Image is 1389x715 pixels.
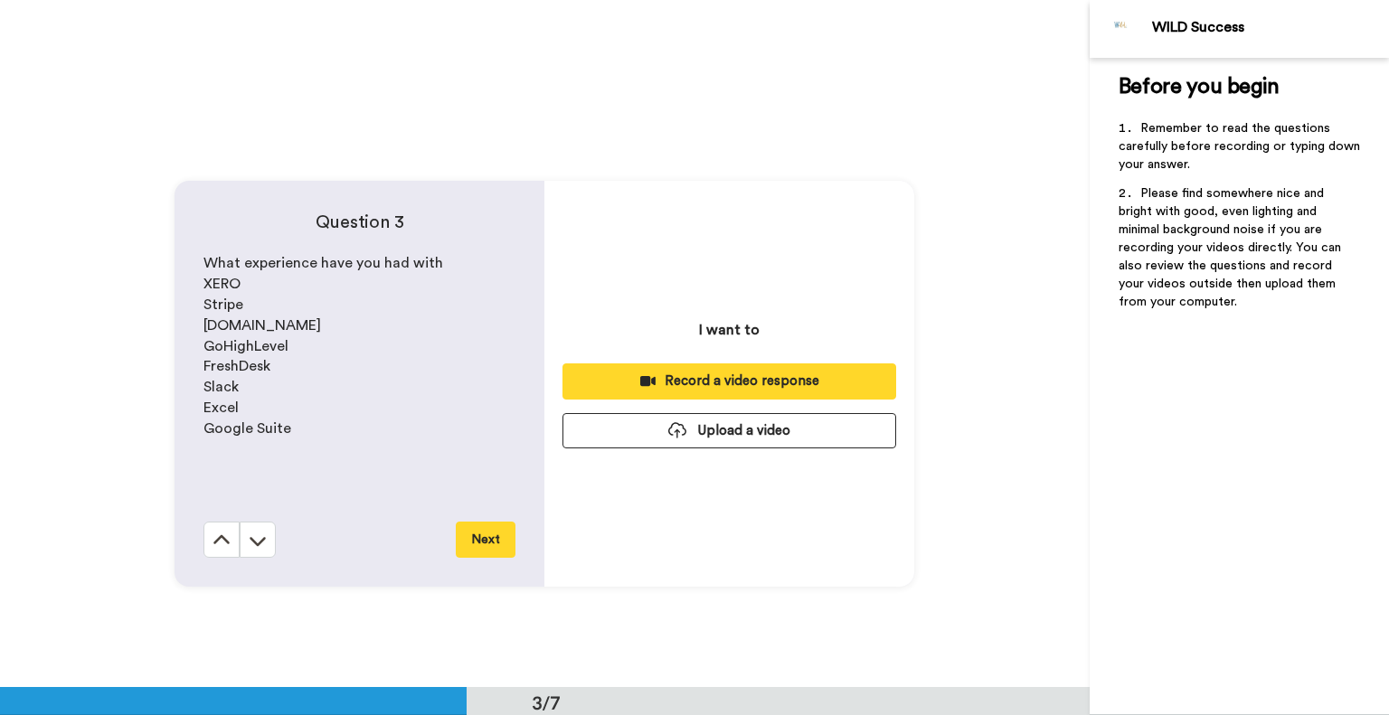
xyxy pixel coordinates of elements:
span: XERO [203,277,241,291]
span: Before you begin [1119,76,1279,98]
span: Excel [203,400,239,415]
span: What experience have you had with [203,256,443,270]
span: Please find somewhere nice and bright with good, even lighting and minimal background noise if yo... [1119,187,1345,308]
span: GoHighLevel [203,339,288,353]
div: 3/7 [503,690,590,715]
button: Next [456,522,515,558]
div: WILD Success [1152,19,1388,36]
h4: Question 3 [203,210,515,235]
img: Profile Image [1100,7,1143,51]
span: Google Suite [203,421,291,436]
div: Record a video response [577,372,882,390]
button: Record a video response [562,363,896,399]
span: Stripe [203,297,243,312]
button: Upload a video [562,413,896,448]
span: Slack [203,380,239,394]
span: [DOMAIN_NAME] [203,318,321,333]
p: I want to [699,319,760,341]
span: FreshDesk [203,359,270,373]
span: Remember to read the questions carefully before recording or typing down your answer. [1119,122,1364,171]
